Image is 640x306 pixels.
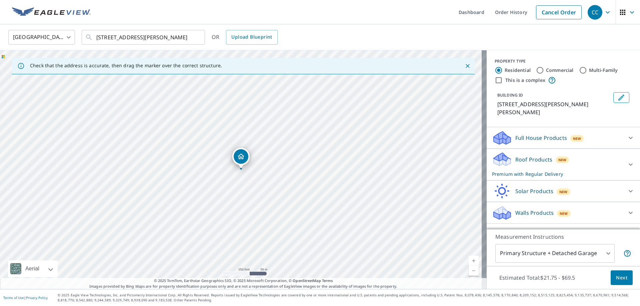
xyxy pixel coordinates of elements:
[515,155,552,163] p: Roof Products
[492,130,635,146] div: Full House ProductsNew
[8,260,58,277] div: Aerial
[497,92,523,98] p: BUILDING ID
[322,278,333,283] a: Terms
[546,67,574,74] label: Commercial
[497,100,611,116] p: [STREET_ADDRESS][PERSON_NAME][PERSON_NAME]
[232,148,250,168] div: Dropped pin, building 1, Residential property, 8137 Kaitlin Ln Ooltewah, TN 37363
[494,270,581,285] p: Estimated Total: $21.75 - $69.5
[492,170,623,177] p: Premium with Regular Delivery
[212,30,278,45] div: OR
[492,205,635,221] div: Walls ProductsNew
[154,278,333,284] span: © 2025 TomTom, Earthstar Geographics SIO, © 2025 Microsoft Corporation, ©
[30,63,222,69] p: Check that the address is accurate, then drag the marker over the correct structure.
[3,296,48,300] p: |
[231,33,272,41] span: Upload Blueprint
[616,274,627,282] span: Next
[505,67,531,74] label: Residential
[469,266,479,276] a: Current Level 17, Zoom Out
[613,92,629,103] button: Edit building 1
[573,136,581,141] span: New
[558,157,567,162] span: New
[492,183,635,199] div: Solar ProductsNew
[559,189,568,194] span: New
[96,28,191,47] input: Search by address or latitude-longitude
[469,256,479,266] a: Current Level 17, Zoom In
[560,211,568,216] span: New
[623,249,631,257] span: Your report will include the primary structure and a detached garage if one exists.
[536,5,582,19] a: Cancel Order
[515,134,567,142] p: Full House Products
[515,209,554,217] p: Walls Products
[23,260,41,277] div: Aerial
[58,293,637,303] p: © 2025 Eagle View Technologies, Inc. and Pictometry International Corp. All Rights Reserved. Repo...
[293,278,321,283] a: OpenStreetMap
[3,295,24,300] a: Terms of Use
[505,77,545,84] label: This is a complex
[588,5,602,20] div: CC
[589,67,618,74] label: Multi-Family
[495,233,631,241] p: Measurement Instructions
[26,295,48,300] a: Privacy Policy
[495,244,615,263] div: Primary Structure + Detached Garage
[12,7,91,17] img: EV Logo
[515,187,553,195] p: Solar Products
[226,30,277,45] a: Upload Blueprint
[495,58,632,64] div: PROPERTY TYPE
[611,270,633,285] button: Next
[492,152,635,177] div: Roof ProductsNewPremium with Regular Delivery
[8,28,75,47] div: [GEOGRAPHIC_DATA]
[463,62,472,70] button: Close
